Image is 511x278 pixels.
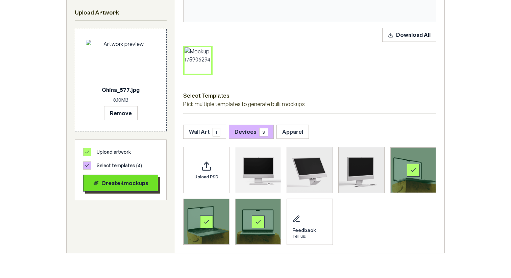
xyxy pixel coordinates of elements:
span: Upload PSD [194,174,218,180]
div: Feedback [292,227,316,234]
span: 3 [259,128,268,136]
button: Devices3 [229,125,274,139]
div: Select template MacBook Mockup 2 [183,199,229,245]
button: Download All [382,28,436,42]
button: Remove [104,106,138,120]
p: 8.10 MB [86,97,155,103]
img: Artwork preview [86,40,155,83]
div: Tell us! [292,234,316,239]
div: Select template iMac Mockup 2 [287,147,333,193]
span: Select templates ( 4 ) [97,162,142,169]
div: Select template iMac Mockup 1 [235,147,281,193]
button: Wall Art1 [183,125,226,139]
h2: Upload Artwork [75,8,167,18]
div: Select template iMac Mockup 3 [338,147,385,193]
img: iMac Mockup 2 [287,147,333,193]
p: Pick multiple templates to generate bulk mockups [183,100,436,108]
div: Create 4 mockup s [89,179,152,187]
span: Upload artwork [97,149,131,155]
div: Upload custom PSD template [183,147,229,193]
div: Select template MacBook Mockup 3 [235,199,281,245]
div: Send feedback [287,199,333,245]
img: iMac Mockup 1 [235,147,281,193]
span: 1 [213,128,220,136]
div: Select template MacBook Mockup 1 [390,147,436,193]
button: Apparel [276,125,309,139]
img: iMac Mockup 3 [339,147,384,193]
button: Create4mockups [83,175,158,192]
h3: Select Templates [183,91,436,100]
p: China_577.jpg [86,86,155,94]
